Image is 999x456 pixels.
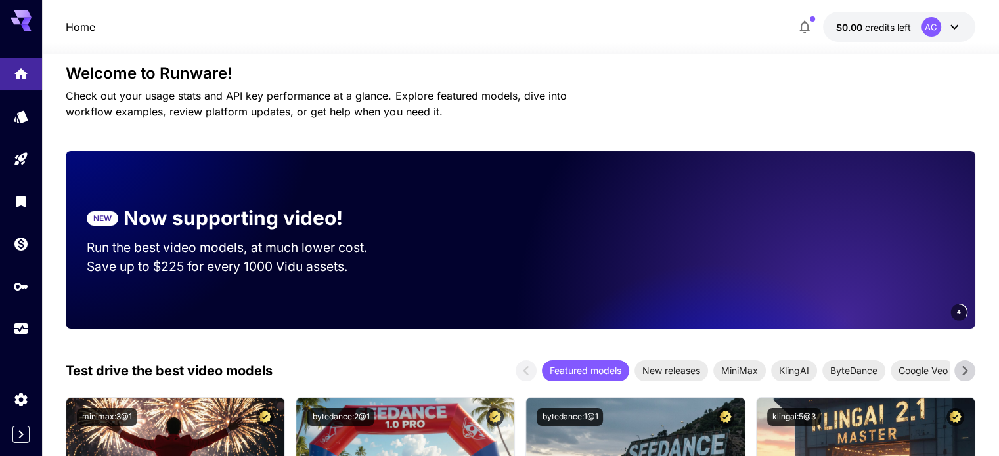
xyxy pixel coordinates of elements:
span: $0.00 [836,22,865,33]
p: Now supporting video! [123,203,343,233]
div: Wallet [13,232,29,248]
span: credits left [865,22,911,33]
span: ByteDance [822,363,885,377]
button: Expand sidebar [12,426,30,443]
button: klingai:5@3 [767,408,821,426]
div: AC [921,17,941,37]
span: Check out your usage stats and API key performance at a glance. Explore featured models, dive int... [66,89,566,118]
div: Playground [13,151,29,167]
div: ByteDance [822,360,885,381]
p: Test drive the best video models [66,361,273,381]
div: Google Veo [891,360,956,381]
div: Featured models [542,360,629,381]
span: Featured models [542,363,629,377]
p: Run the best video models, at much lower cost. [87,238,393,257]
button: Certified Model – Vetted for best performance and includes a commercial license. [256,408,274,426]
nav: breadcrumb [66,19,95,35]
div: KlingAI [771,360,817,381]
h3: Welcome to Runware! [66,64,975,83]
button: Certified Model – Vetted for best performance and includes a commercial license. [486,408,504,426]
a: Home [66,19,95,35]
span: New releases [634,363,708,377]
div: MiniMax [713,360,766,381]
div: Home [13,62,29,78]
p: NEW [93,213,112,224]
button: $0.00AC [823,12,975,42]
button: bytedance:2@1 [307,408,374,426]
span: MiniMax [713,363,766,377]
button: Certified Model – Vetted for best performance and includes a commercial license. [717,408,734,426]
span: KlingAI [771,363,817,377]
div: Usage [13,321,29,337]
div: New releases [634,360,708,381]
span: Google Veo [891,363,956,377]
div: Settings [13,391,29,407]
button: Certified Model – Vetted for best performance and includes a commercial license. [946,408,964,426]
button: bytedance:1@1 [537,408,603,426]
div: $0.00 [836,20,911,34]
button: minimax:3@1 [77,408,137,426]
div: API Keys [13,274,29,291]
div: Models [13,108,29,125]
div: Library [13,193,29,209]
p: Save up to $225 for every 1000 Vidu assets. [87,257,393,276]
span: 4 [957,307,961,317]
